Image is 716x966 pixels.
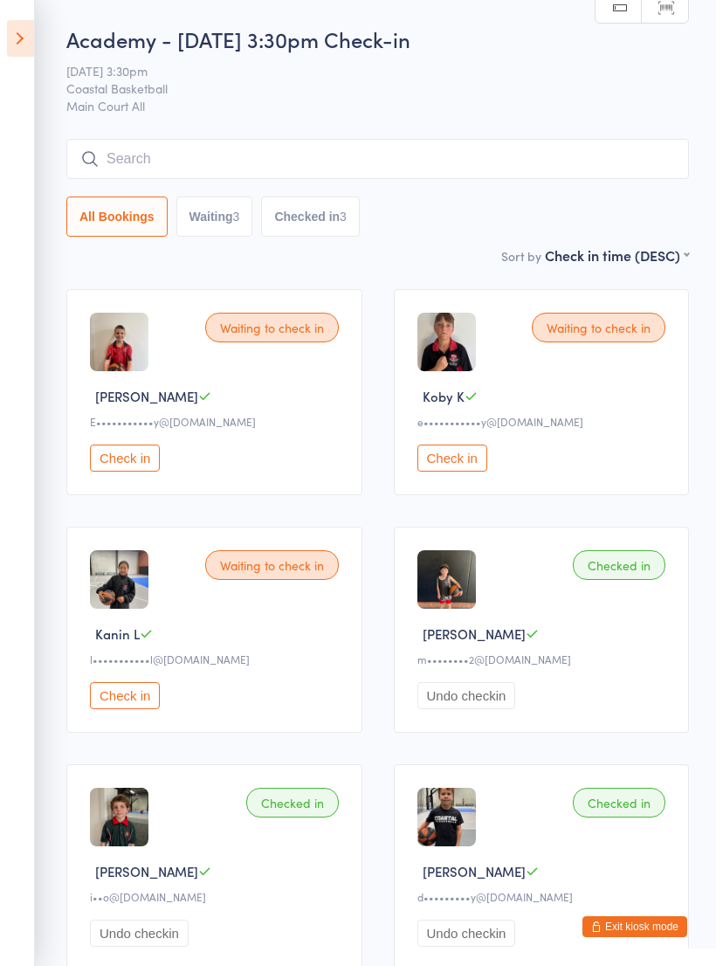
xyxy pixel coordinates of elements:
[66,79,662,97] span: Coastal Basketball
[417,445,487,472] button: Check in
[90,414,344,429] div: E•••••••••••y@[DOMAIN_NAME]
[573,550,665,580] div: Checked in
[90,889,344,904] div: i••o@[DOMAIN_NAME]
[417,652,671,666] div: m••••••••2@[DOMAIN_NAME]
[423,624,526,643] span: [PERSON_NAME]
[95,862,198,880] span: [PERSON_NAME]
[417,313,476,371] img: image1755585406.png
[90,313,148,371] img: image1756279287.png
[501,247,541,265] label: Sort by
[417,788,476,846] img: image1755585577.png
[261,197,360,237] button: Checked in3
[582,916,687,937] button: Exit kiosk mode
[417,920,516,947] button: Undo checkin
[417,550,476,609] img: image1756714966.png
[66,62,662,79] span: [DATE] 3:30pm
[233,210,240,224] div: 3
[66,197,168,237] button: All Bookings
[90,682,160,709] button: Check in
[95,387,198,405] span: [PERSON_NAME]
[423,387,465,405] span: Koby K
[340,210,347,224] div: 3
[532,313,665,342] div: Waiting to check in
[573,788,665,818] div: Checked in
[205,313,339,342] div: Waiting to check in
[545,245,689,265] div: Check in time (DESC)
[90,652,344,666] div: l•••••••••••l@[DOMAIN_NAME]
[417,889,671,904] div: d•••••••••y@[DOMAIN_NAME]
[66,97,689,114] span: Main Court All
[423,862,526,880] span: [PERSON_NAME]
[417,414,671,429] div: e•••••••••••y@[DOMAIN_NAME]
[176,197,253,237] button: Waiting3
[90,550,148,609] img: image1756711565.png
[66,139,689,179] input: Search
[205,550,339,580] div: Waiting to check in
[90,920,189,947] button: Undo checkin
[90,445,160,472] button: Check in
[246,788,339,818] div: Checked in
[66,24,689,53] h2: Academy - [DATE] 3:30pm Check-in
[417,682,516,709] button: Undo checkin
[95,624,140,643] span: Kanin L
[90,788,148,846] img: image1755585484.png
